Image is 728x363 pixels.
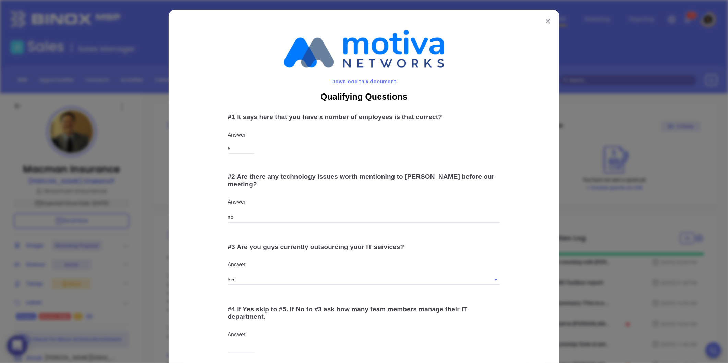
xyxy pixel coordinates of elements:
[183,92,545,101] span: Qualifying Questions
[183,78,545,85] span: Download this document
[228,261,500,268] p: Answer
[228,243,404,250] span: # 3 Are you guys currently outsourcing your IT services?
[546,19,550,24] img: close modal
[228,113,442,121] span: # 1 It says here that you have x number of employees is that correct?
[228,331,500,338] p: Answer
[228,198,500,206] p: Answer
[228,212,500,223] input: Text Input
[491,275,501,285] button: Open
[228,173,495,188] span: # 2 Are there any technology issues worth mentioning to [PERSON_NAME] before our meeting?
[228,131,500,139] p: Answer
[228,305,468,320] span: # 4 If Yes skip to #5. If No to #3 ask how many team members manage their IT department.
